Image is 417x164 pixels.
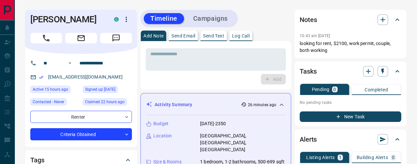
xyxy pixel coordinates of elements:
p: Pending [312,87,329,92]
span: Message [100,33,132,43]
h2: Alerts [300,134,317,145]
span: Claimed 22 hours ago [85,99,125,105]
div: Criteria Obtained [30,128,132,140]
div: Tasks [300,63,401,79]
button: Timeline [144,13,184,24]
a: [EMAIL_ADDRESS][DOMAIN_NAME] [48,74,123,80]
h1: [PERSON_NAME] [30,14,104,25]
button: Campaigns [187,13,234,24]
p: Budget [153,120,168,127]
p: No pending tasks [300,98,401,107]
div: Thu Aug 14 2025 [83,98,132,107]
p: 0 [392,155,395,160]
p: [DATE]-2350 [200,120,226,127]
div: Activity Summary26 minutes ago [146,99,285,111]
p: Location [153,132,172,139]
p: Listing Alerts [306,155,335,160]
button: New Task [300,111,401,122]
span: Call [30,33,62,43]
div: Thu Aug 14 2025 [83,86,132,95]
p: [GEOGRAPHIC_DATA], [GEOGRAPHIC_DATA], [GEOGRAPHIC_DATA] [200,132,285,153]
div: condos.ca [114,17,119,22]
h2: Tasks [300,66,316,77]
p: Send Email [171,34,195,38]
p: Log Call [232,34,250,38]
div: Alerts [300,131,401,147]
p: 1 [339,155,342,160]
p: 26 minutes ago [248,102,276,108]
p: Add Note [143,34,164,38]
span: Email [65,33,97,43]
svg: Email Verified [39,75,44,80]
h2: Notes [300,14,317,25]
span: Active 15 hours ago [33,86,68,93]
span: Signed up [DATE] [85,86,115,93]
p: Activity Summary [155,101,192,108]
p: looking for rent, $2100, work permit, couple, both working [300,40,401,54]
div: Thu Aug 14 2025 [30,86,79,95]
p: 10:43 am [DATE] [300,34,330,38]
span: Contacted - Never [33,99,64,105]
div: Notes [300,12,401,28]
p: Send Text [203,34,224,38]
p: Building Alerts [357,155,388,160]
p: 0 [333,87,336,92]
p: Completed [365,87,388,92]
div: Renter [30,111,132,123]
button: Open [66,59,74,67]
